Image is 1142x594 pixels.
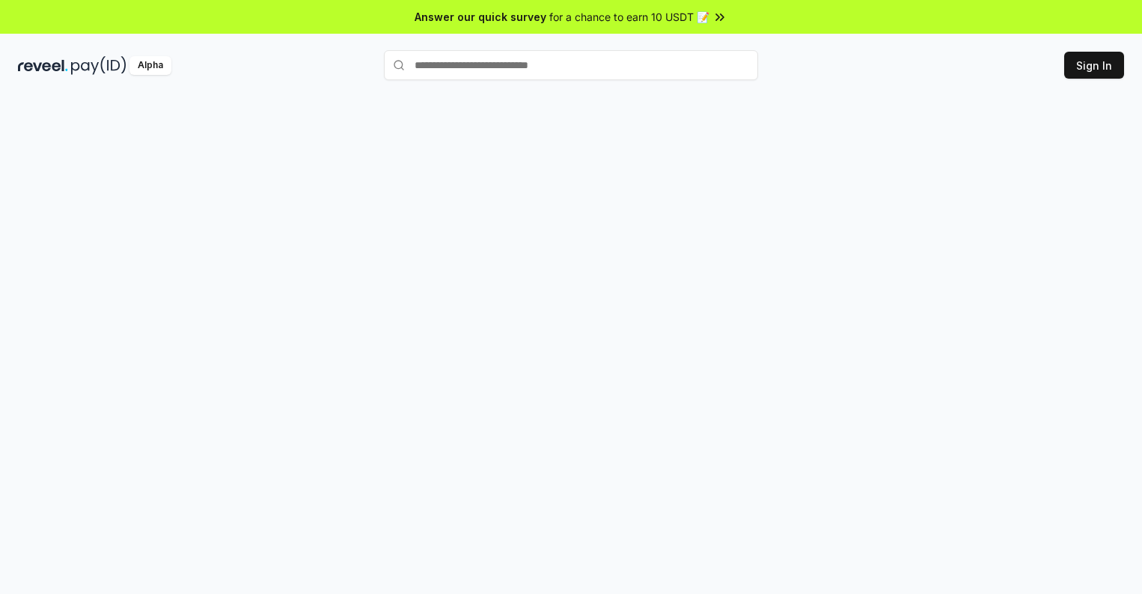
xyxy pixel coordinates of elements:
[1064,52,1124,79] button: Sign In
[71,56,126,75] img: pay_id
[549,9,709,25] span: for a chance to earn 10 USDT 📝
[18,56,68,75] img: reveel_dark
[415,9,546,25] span: Answer our quick survey
[129,56,171,75] div: Alpha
